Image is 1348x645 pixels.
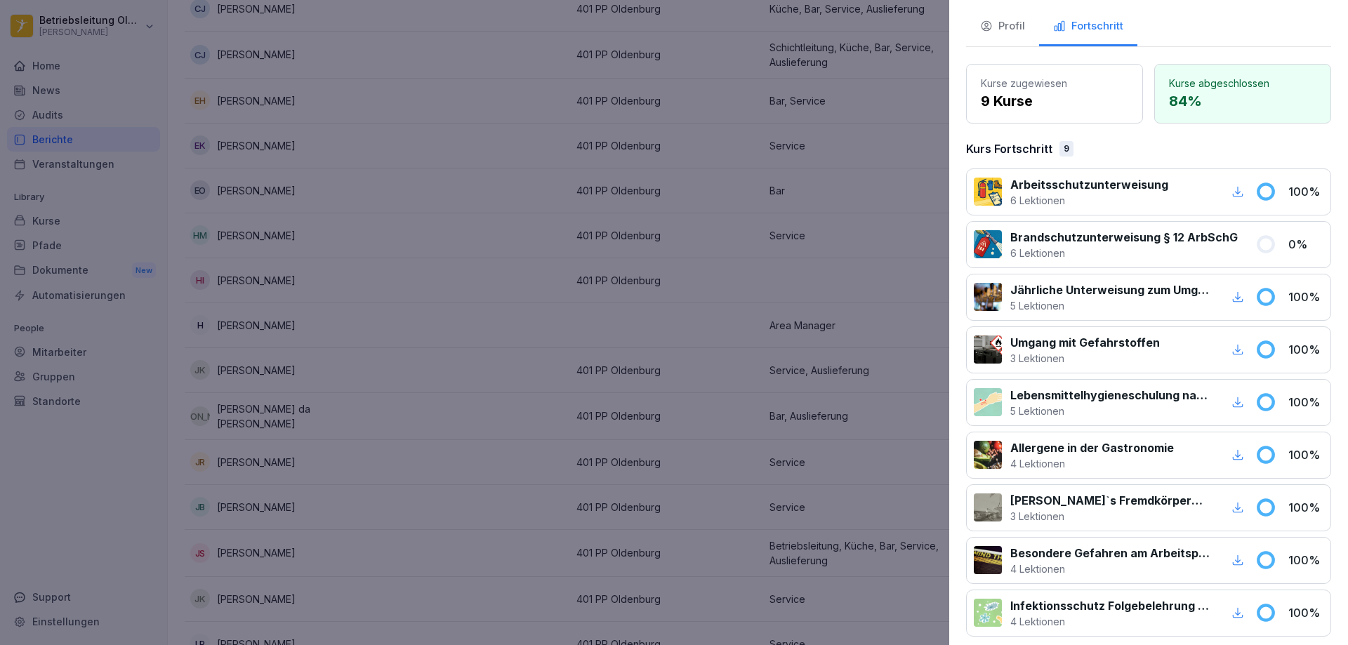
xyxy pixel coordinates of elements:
[1288,394,1323,411] p: 100 %
[1010,456,1174,471] p: 4 Lektionen
[1039,8,1137,46] button: Fortschritt
[1288,236,1323,253] p: 0 %
[1010,614,1212,629] p: 4 Lektionen
[1010,561,1212,576] p: 4 Lektionen
[1010,281,1212,298] p: Jährliche Unterweisung zum Umgang mit Schankanlagen
[1288,552,1323,568] p: 100 %
[966,8,1039,46] button: Profil
[966,140,1052,157] p: Kurs Fortschritt
[1010,509,1212,524] p: 3 Lektionen
[1010,492,1212,509] p: [PERSON_NAME]`s Fremdkörpermanagement
[1010,246,1238,260] p: 6 Lektionen
[1010,351,1160,366] p: 3 Lektionen
[1288,446,1323,463] p: 100 %
[981,91,1128,112] p: 9 Kurse
[1059,141,1073,157] div: 9
[1288,604,1323,621] p: 100 %
[1169,91,1316,112] p: 84 %
[1010,229,1238,246] p: Brandschutzunterweisung § 12 ArbSchG
[1010,439,1174,456] p: Allergene in der Gastronomie
[980,18,1025,34] div: Profil
[1288,341,1323,358] p: 100 %
[1010,387,1212,404] p: Lebensmittelhygieneschulung nach EU-Verordnung (EG) Nr. 852 / 2004
[1288,499,1323,516] p: 100 %
[1288,288,1323,305] p: 100 %
[1010,176,1168,193] p: Arbeitsschutzunterweisung
[1010,298,1212,313] p: 5 Lektionen
[1010,334,1160,351] p: Umgang mit Gefahrstoffen
[1010,597,1212,614] p: Infektionsschutz Folgebelehrung (nach §43 IfSG)
[981,76,1128,91] p: Kurse zugewiesen
[1053,18,1123,34] div: Fortschritt
[1169,76,1316,91] p: Kurse abgeschlossen
[1010,545,1212,561] p: Besondere Gefahren am Arbeitsplatz
[1288,183,1323,200] p: 100 %
[1010,193,1168,208] p: 6 Lektionen
[1010,404,1212,418] p: 5 Lektionen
